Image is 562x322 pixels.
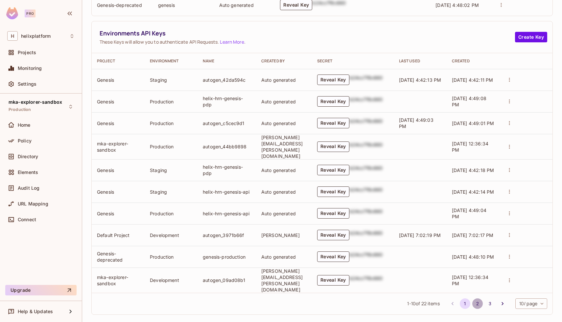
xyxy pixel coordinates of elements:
td: Production [145,203,198,224]
span: [DATE] 7:02:19 PM [399,232,441,238]
img: SReyMgAAAABJRU5ErkJggg== [6,7,18,19]
td: Production [145,112,198,134]
td: Genesis-deprecated [92,246,145,268]
td: [PERSON_NAME] [256,224,312,246]
span: Production [9,107,31,112]
td: Default Project [92,224,145,246]
button: Reveal Key [317,118,349,128]
div: Environment [150,58,192,64]
a: Learn More [220,39,244,45]
button: Reveal Key [317,96,349,107]
div: Created By [261,58,307,64]
div: 10 / page [515,298,547,309]
button: Reveal Key [317,230,349,240]
button: actions [505,118,514,128]
button: actions [497,0,506,10]
td: Genesis [92,91,145,112]
span: [DATE] 12:36:34 PM [452,274,488,286]
td: Development [145,268,198,293]
button: actions [505,165,514,175]
td: Genesis [92,69,145,91]
span: 1 - 10 of 22 items [407,300,439,307]
span: [DATE] 4:49:03 PM [399,117,433,129]
span: Policy [18,138,32,143]
span: Audit Log [18,185,39,191]
button: Go to next page [497,298,508,309]
div: b24cc7f8c660 [349,186,383,197]
span: Home [18,122,31,128]
button: Reveal Key [317,251,349,262]
span: Settings [18,81,36,87]
button: actions [505,142,514,151]
button: Go to page 2 [472,298,483,309]
td: autogen_42da594c [198,69,256,91]
span: [DATE] 7:02:17 PM [452,232,494,238]
td: helix-hrn-genesis-pdp [198,159,256,181]
td: helix-hrn-genesis-api [198,203,256,224]
div: Name [203,58,251,64]
span: URL Mapping [18,201,48,206]
span: [DATE] 4:49:01 PM [452,120,494,126]
nav: pagination navigation [446,298,509,309]
span: Directory [18,154,38,159]
div: b24cc7f8c660 [349,230,383,240]
button: actions [505,276,514,285]
td: autogen_3971b66f [198,224,256,246]
div: Pro [25,10,35,17]
td: Production [145,246,198,268]
td: Auto generated [256,181,312,203]
span: [DATE] 4:42:18 PM [452,167,494,173]
span: [DATE] 4:48:02 PM [435,2,479,8]
div: b24cc7f8c660 [349,251,383,262]
td: Auto generated [256,203,312,224]
span: [DATE] 4:42:14 PM [452,189,494,195]
td: Staging [145,69,198,91]
span: These Keys will allow you to authenticate API Requests. . [100,39,515,45]
td: Genesis [92,159,145,181]
div: b24cc7f8c660 [349,165,383,175]
button: actions [505,187,514,196]
td: autogen_44bb9898 [198,134,256,159]
td: Staging [145,181,198,203]
div: b24cc7f8c660 [349,75,383,85]
div: b24cc7f8c660 [349,208,383,219]
span: Elements [18,170,38,175]
td: helix-hrn-genesis-api [198,181,256,203]
button: Reveal Key [317,208,349,219]
button: page 1 [460,298,470,309]
span: [DATE] 4:42:11 PM [452,77,493,83]
span: Environments API Keys [100,29,515,37]
span: Workspace: helixplatform [21,33,51,39]
button: actions [505,209,514,218]
td: [PERSON_NAME][EMAIL_ADDRESS][PERSON_NAME][DOMAIN_NAME] [256,134,312,159]
button: Go to page 3 [485,298,495,309]
div: b24cc7f8c660 [349,118,383,128]
button: Reveal Key [317,165,349,175]
button: actions [505,75,514,84]
td: Development [145,224,198,246]
td: mka-explorer-sandbox [92,268,145,293]
button: Reveal Key [317,275,349,286]
td: Auto generated [256,91,312,112]
span: [DATE] 12:36:34 PM [452,141,488,153]
span: [DATE] 4:49:08 PM [452,96,486,107]
div: Project [97,58,139,64]
td: Genesis [92,203,145,224]
td: Production [145,134,198,159]
span: Projects [18,50,36,55]
td: autogen_09ad08b1 [198,268,256,293]
div: Created [452,58,494,64]
button: actions [505,97,514,106]
td: Genesis [92,112,145,134]
button: Upgrade [5,285,77,295]
td: Auto generated [256,159,312,181]
td: [PERSON_NAME][EMAIL_ADDRESS][PERSON_NAME][DOMAIN_NAME] [256,268,312,293]
span: Help & Updates [18,309,53,314]
td: helix-hrn-genesis-pdp [198,91,256,112]
span: H [7,31,18,41]
div: b24cc7f8c660 [349,275,383,286]
td: autogen_c5cec9d1 [198,112,256,134]
div: b24cc7f8c660 [349,141,383,152]
span: mka-explorer-sandbox [9,99,62,105]
button: Reveal Key [317,186,349,197]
